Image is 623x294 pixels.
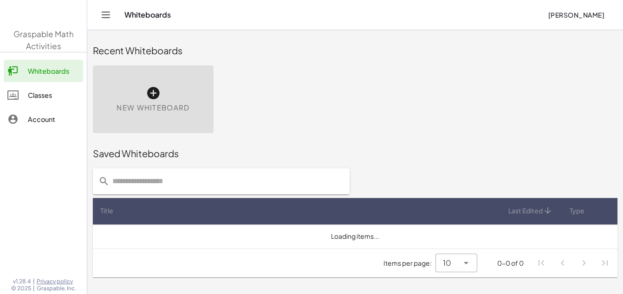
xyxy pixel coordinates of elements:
[98,7,113,22] button: Toggle navigation
[28,114,79,125] div: Account
[33,285,35,292] span: |
[93,147,617,160] div: Saved Whiteboards
[28,89,79,101] div: Classes
[33,278,35,285] span: |
[11,285,31,292] span: © 2025
[4,108,83,130] a: Account
[117,102,189,113] span: New Whiteboard
[37,278,76,285] a: Privacy policy
[93,44,617,57] div: Recent Whiteboards
[540,6,612,23] button: [PERSON_NAME]
[4,84,83,106] a: Classes
[98,176,110,187] i: prepended action
[28,65,79,77] div: Whiteboards
[13,278,31,285] span: v1.28.4
[100,206,113,216] span: Title
[508,206,543,216] span: Last Edited
[4,60,83,82] a: Whiteboards
[548,11,604,19] span: [PERSON_NAME]
[531,253,616,274] nav: Pagination Navigation
[443,257,451,268] span: 10
[570,206,584,216] span: Type
[37,285,76,292] span: Graspable, Inc.
[497,258,524,268] div: 0-0 of 0
[93,224,617,249] td: Loading items...
[383,258,435,268] span: Items per page:
[13,29,74,51] span: Graspable Math Activities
